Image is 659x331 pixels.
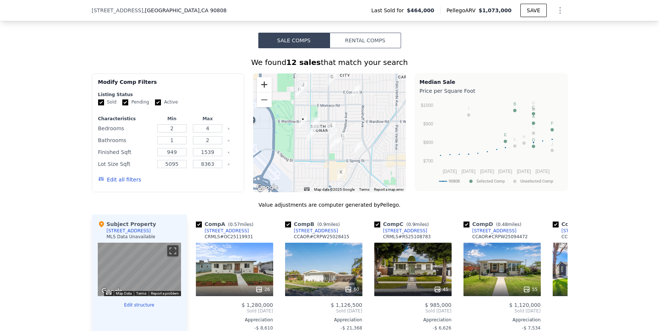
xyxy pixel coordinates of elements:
[151,291,179,295] a: Report a problem
[383,228,427,234] div: [STREET_ADDRESS]
[461,169,475,174] text: [DATE]
[255,286,270,293] div: 26
[98,99,104,105] input: Sold
[498,169,512,174] text: [DATE]
[354,141,362,154] div: 5893 E Adderley Dr
[535,169,549,174] text: [DATE]
[383,234,431,240] div: CRMLS # RS25108783
[92,57,568,68] div: We found that match your search
[227,139,230,142] button: Clear
[374,317,452,323] div: Appreciation
[551,121,553,125] text: F
[477,179,505,184] text: Selected Comp
[205,234,253,240] div: CRMLS # OC25119931
[403,222,432,227] span: ( miles)
[513,102,516,106] text: B
[553,228,606,234] a: [STREET_ADDRESS]
[200,7,227,13] span: , CA 90808
[285,308,362,314] span: Sold [DATE]
[443,169,457,174] text: [DATE]
[294,228,338,234] div: [STREET_ADDRESS]
[107,228,151,234] div: [STREET_ADDRESS]
[98,159,153,169] div: Lot Size Sqft
[191,116,224,122] div: Max
[285,317,362,323] div: Appreciation
[423,158,433,164] text: $700
[374,187,404,191] a: Report a map error
[463,317,541,323] div: Appreciation
[314,187,355,191] span: Map data ©2025 Google
[98,243,181,296] div: Street View
[106,291,111,295] button: Keyboard shortcuts
[472,228,517,234] div: [STREET_ADDRESS]
[472,234,528,240] div: CCAOR # CRPW25094472
[143,7,226,14] span: , [GEOGRAPHIC_DATA]
[532,124,534,129] text: L
[98,147,153,157] div: Finished Sqft
[98,92,238,98] div: Listing Status
[513,137,516,142] text: K
[463,228,517,234] a: [STREET_ADDRESS]
[479,7,512,13] span: $1,073,000
[167,245,178,256] button: Toggle fullscreen view
[420,96,563,189] svg: A chart.
[371,7,407,14] span: Last Sold for
[553,3,568,18] button: Show Options
[227,127,230,130] button: Clear
[311,117,320,130] div: 5322 E Flagstone St
[122,99,128,105] input: Pending
[551,142,553,146] text: J
[446,7,479,14] span: Pellego ARV
[523,286,537,293] div: 55
[286,58,321,67] strong: 12 sales
[463,220,524,228] div: Comp D
[468,106,469,111] text: I
[230,222,240,227] span: 0.57
[407,7,435,14] span: $464,000
[196,228,249,234] a: [STREET_ADDRESS]
[327,122,336,134] div: 3231 Marber Ave
[98,123,153,134] div: Bedrooms
[205,228,249,234] div: [STREET_ADDRESS]
[196,220,256,228] div: Comp A
[532,138,535,142] text: D
[242,302,273,308] span: $ 1,280,000
[532,114,535,119] text: A
[98,302,181,308] button: Edit structure
[100,286,124,296] img: Google
[314,222,343,227] span: ( miles)
[408,222,415,227] span: 0.9
[433,325,451,331] span: -$ 6,626
[98,135,153,145] div: Bathrooms
[562,228,606,234] div: [STREET_ADDRESS]
[520,179,553,184] text: Unselected Comp
[553,317,630,323] div: Appreciation
[328,73,336,86] div: 3748 Marber Ave
[341,325,362,331] span: -$ 21,368
[319,222,326,227] span: 0.9
[155,99,161,105] input: Active
[136,291,146,295] a: Terms
[374,228,427,234] a: [STREET_ADDRESS]
[345,286,359,293] div: 60
[122,99,149,105] label: Pending
[520,4,546,17] button: SAVE
[92,7,143,14] span: [STREET_ADDRESS]
[331,302,362,308] span: $ 1,126,500
[509,302,541,308] span: $ 1,120,000
[337,132,346,145] div: 3157 San Anseline Ave
[304,187,309,191] button: Keyboard shortcuts
[98,99,117,105] label: Sold
[423,140,433,145] text: $800
[107,234,156,240] div: MLS Data Unavailable
[498,222,508,227] span: 0.48
[449,179,460,184] text: 90808
[98,116,153,122] div: Characteristics
[374,220,432,228] div: Comp C
[423,121,433,127] text: $900
[196,317,273,323] div: Appreciation
[493,222,524,227] span: ( miles)
[295,86,304,98] div: 5135 E Peabody St
[100,286,124,296] a: Open this area in Google Maps (opens a new window)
